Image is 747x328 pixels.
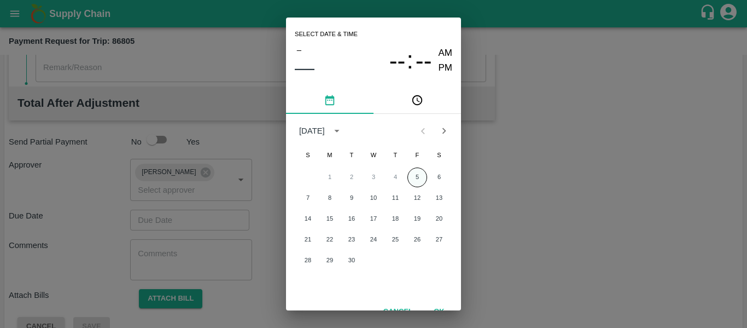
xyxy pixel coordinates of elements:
[386,209,405,229] button: 18
[298,251,318,271] button: 28
[386,230,405,250] button: 25
[342,145,361,166] span: Tuesday
[320,251,340,271] button: 29
[298,230,318,250] button: 21
[407,168,427,187] button: 5
[439,61,453,76] button: PM
[342,251,361,271] button: 30
[379,302,417,321] button: Cancel
[429,145,449,166] span: Saturday
[364,209,383,229] button: 17
[434,120,454,141] button: Next month
[429,209,449,229] button: 20
[342,230,361,250] button: 23
[416,46,432,75] button: --
[422,302,457,321] button: OK
[406,46,413,75] span: :
[364,188,383,208] button: 10
[298,145,318,166] span: Sunday
[295,26,358,43] span: Select date & time
[407,145,427,166] span: Friday
[439,46,453,61] button: AM
[299,125,325,137] div: [DATE]
[328,122,346,140] button: calendar view is open, switch to year view
[295,57,314,79] button: ––
[295,43,304,57] button: –
[389,46,406,75] button: --
[373,88,461,114] button: pick time
[320,209,340,229] button: 15
[429,188,449,208] button: 13
[364,230,383,250] button: 24
[342,209,361,229] button: 16
[298,188,318,208] button: 7
[429,230,449,250] button: 27
[286,88,373,114] button: pick date
[342,188,361,208] button: 9
[407,209,427,229] button: 19
[429,168,449,187] button: 6
[320,188,340,208] button: 8
[407,188,427,208] button: 12
[298,209,318,229] button: 14
[364,145,383,166] span: Wednesday
[297,43,301,57] span: –
[386,145,405,166] span: Thursday
[386,188,405,208] button: 11
[320,230,340,250] button: 22
[407,230,427,250] button: 26
[320,145,340,166] span: Monday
